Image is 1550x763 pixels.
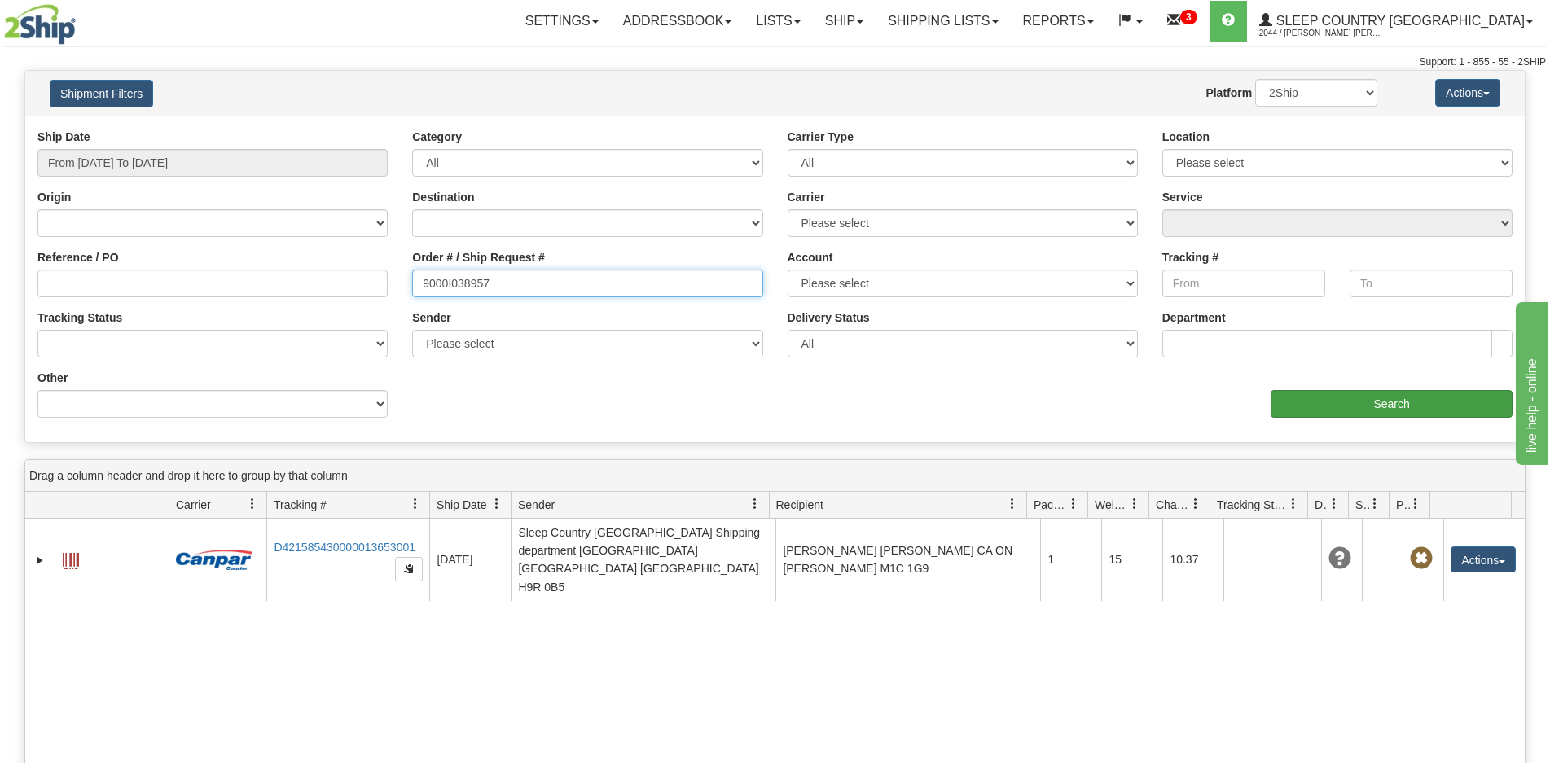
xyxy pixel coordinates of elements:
[1396,497,1410,513] span: Pickup Status
[1011,1,1106,42] a: Reports
[1162,519,1223,601] td: 10.37
[63,546,79,572] a: Label
[788,309,870,326] label: Delivery Status
[1355,497,1369,513] span: Shipment Issues
[1247,1,1545,42] a: Sleep Country [GEOGRAPHIC_DATA] 2044 / [PERSON_NAME] [PERSON_NAME]
[1350,270,1513,297] input: To
[25,460,1525,492] div: grid grouping header
[1410,547,1433,570] span: Pickup Not Assigned
[813,1,876,42] a: Ship
[239,490,266,518] a: Carrier filter column settings
[176,550,252,570] img: 14 - Canpar
[395,557,423,581] button: Copy to clipboard
[513,1,611,42] a: Settings
[1271,390,1513,418] input: Search
[511,519,775,601] td: Sleep Country [GEOGRAPHIC_DATA] Shipping department [GEOGRAPHIC_DATA] [GEOGRAPHIC_DATA] [GEOGRAPH...
[1328,547,1351,570] span: Unknown
[788,129,854,145] label: Carrier Type
[1315,497,1328,513] span: Delivery Status
[1040,519,1101,601] td: 1
[12,10,151,29] div: live help - online
[412,129,462,145] label: Category
[1272,14,1525,28] span: Sleep Country [GEOGRAPHIC_DATA]
[1320,490,1348,518] a: Delivery Status filter column settings
[1180,10,1197,24] sup: 3
[744,1,812,42] a: Lists
[429,519,511,601] td: [DATE]
[37,129,90,145] label: Ship Date
[274,541,415,554] a: D421585430000013653001
[876,1,1010,42] a: Shipping lists
[37,370,68,386] label: Other
[412,309,450,326] label: Sender
[741,490,769,518] a: Sender filter column settings
[1361,490,1389,518] a: Shipment Issues filter column settings
[1162,189,1203,205] label: Service
[788,189,825,205] label: Carrier
[1182,490,1210,518] a: Charge filter column settings
[1259,25,1381,42] span: 2044 / [PERSON_NAME] [PERSON_NAME]
[518,497,555,513] span: Sender
[4,4,76,45] img: logo2044.jpg
[1101,519,1162,601] td: 15
[1156,497,1190,513] span: Charge
[1451,546,1516,572] button: Actions
[775,519,1040,601] td: [PERSON_NAME] [PERSON_NAME] CA ON [PERSON_NAME] M1C 1G9
[1121,490,1148,518] a: Weight filter column settings
[412,189,474,205] label: Destination
[1280,490,1307,518] a: Tracking Status filter column settings
[1435,79,1500,107] button: Actions
[37,309,122,326] label: Tracking Status
[437,497,486,513] span: Ship Date
[1162,270,1325,297] input: From
[776,497,823,513] span: Recipient
[1162,129,1210,145] label: Location
[1060,490,1087,518] a: Packages filter column settings
[4,55,1546,69] div: Support: 1 - 855 - 55 - 2SHIP
[1205,85,1252,101] label: Platform
[611,1,744,42] a: Addressbook
[412,249,545,265] label: Order # / Ship Request #
[788,249,833,265] label: Account
[37,249,119,265] label: Reference / PO
[1034,497,1068,513] span: Packages
[1402,490,1429,518] a: Pickup Status filter column settings
[1095,497,1129,513] span: Weight
[1155,1,1210,42] a: 3
[483,490,511,518] a: Ship Date filter column settings
[402,490,429,518] a: Tracking # filter column settings
[1162,249,1218,265] label: Tracking #
[50,80,153,107] button: Shipment Filters
[176,497,211,513] span: Carrier
[37,189,71,205] label: Origin
[274,497,327,513] span: Tracking #
[32,552,48,568] a: Expand
[1162,309,1226,326] label: Department
[1217,497,1288,513] span: Tracking Status
[999,490,1026,518] a: Recipient filter column settings
[1513,298,1548,464] iframe: chat widget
